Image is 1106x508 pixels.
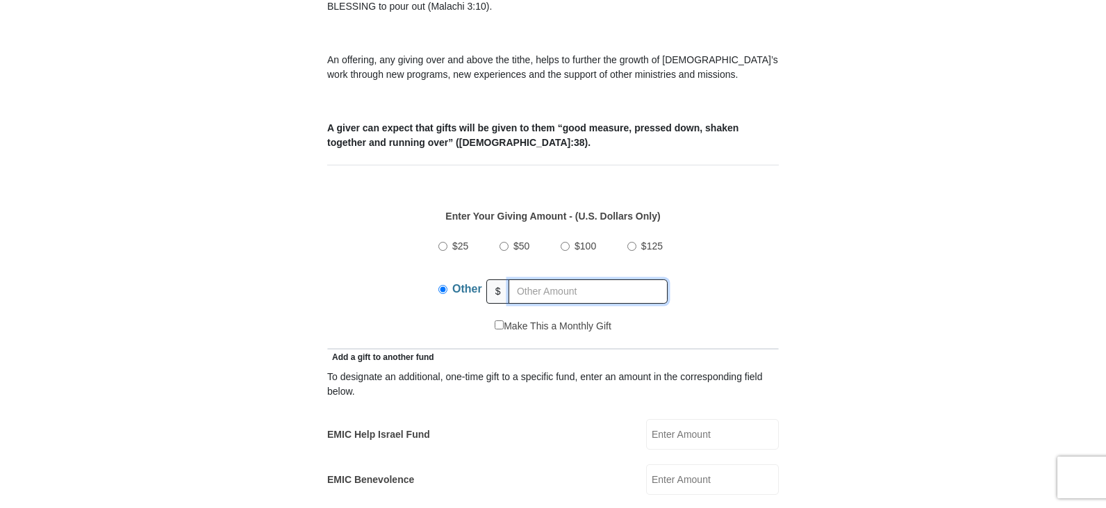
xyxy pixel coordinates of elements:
[509,279,668,304] input: Other Amount
[327,427,430,442] label: EMIC Help Israel Fund
[486,279,510,304] span: $
[646,419,779,450] input: Enter Amount
[641,240,663,252] span: $125
[452,283,482,295] span: Other
[327,473,414,487] label: EMIC Benevolence
[513,240,529,252] span: $50
[646,464,779,495] input: Enter Amount
[575,240,596,252] span: $100
[445,211,660,222] strong: Enter Your Giving Amount - (U.S. Dollars Only)
[327,370,779,399] div: To designate an additional, one-time gift to a specific fund, enter an amount in the correspondin...
[327,53,779,82] p: An offering, any giving over and above the tithe, helps to further the growth of [DEMOGRAPHIC_DAT...
[327,122,738,148] b: A giver can expect that gifts will be given to them “good measure, pressed down, shaken together ...
[495,319,611,334] label: Make This a Monthly Gift
[495,320,504,329] input: Make This a Monthly Gift
[452,240,468,252] span: $25
[327,352,434,362] span: Add a gift to another fund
